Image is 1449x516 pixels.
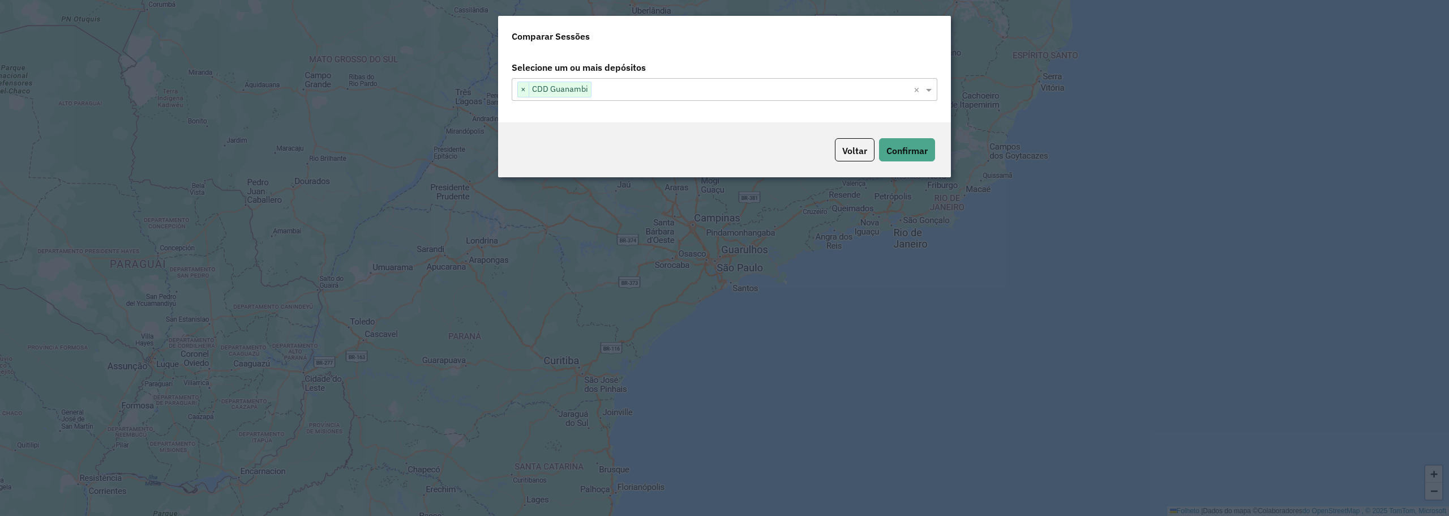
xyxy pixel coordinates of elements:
font: CDD Guanambi [532,83,588,94]
font: Selecione um ou mais depósitos [512,62,646,73]
button: Voltar [835,138,874,161]
font: Comparar Sessões [512,31,590,42]
font: Voltar [842,145,867,156]
button: Confirmar [879,138,935,161]
span: Limpar tudo [914,83,923,96]
font: Confirmar [886,145,928,156]
font: × [521,83,526,94]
